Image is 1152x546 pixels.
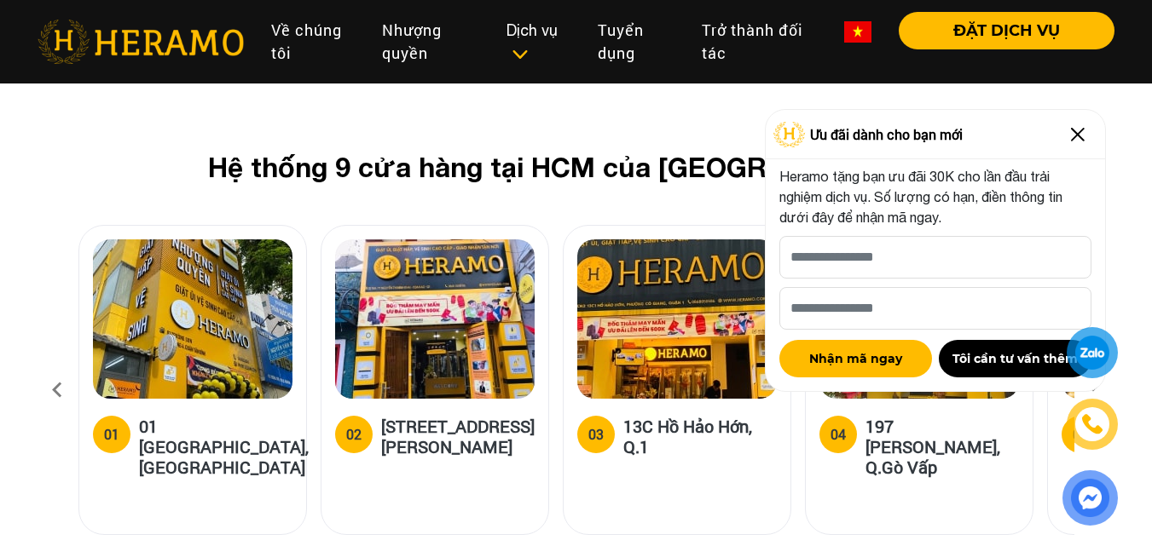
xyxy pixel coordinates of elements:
[810,124,963,145] span: Ưu đãi dành cho bạn mới
[899,12,1114,49] button: ĐẶT DỊCH VỤ
[258,12,368,72] a: Về chúng tôi
[139,416,309,477] h5: 01 [GEOGRAPHIC_DATA], [GEOGRAPHIC_DATA]
[38,20,244,64] img: heramo-logo.png
[831,424,846,445] div: 04
[93,239,292,399] img: heramo-01-truong-son-quan-tan-binh
[865,416,1019,477] h5: 197 [PERSON_NAME], Q.Gò Vấp
[779,340,932,377] button: Nhận mã ngay
[773,122,806,147] img: Logo
[381,416,535,457] h5: [STREET_ADDRESS][PERSON_NAME]
[511,46,529,63] img: subToggleIcon
[779,166,1091,227] p: Heramo tặng bạn ưu đãi 30K cho lần đầu trải nghiệm dịch vụ. Số lượng có hạn, điền thông tin dưới ...
[577,239,777,399] img: heramo-13c-ho-hao-hon-quan-1
[844,21,871,43] img: vn-flag.png
[335,239,535,399] img: heramo-18a-71-nguyen-thi-minh-khai-quan-1
[584,12,688,72] a: Tuyển dụng
[346,424,362,445] div: 02
[368,12,493,72] a: Nhượng quyền
[1068,400,1116,448] a: phone-icon
[885,23,1114,38] a: ĐẶT DỊCH VỤ
[1080,411,1105,436] img: phone-icon
[507,19,570,65] div: Dịch vụ
[106,151,1047,183] h2: Hệ thống 9 cửa hàng tại HCM của [GEOGRAPHIC_DATA]
[688,12,831,72] a: Trở thành đối tác
[588,424,604,445] div: 03
[1064,121,1091,148] img: Close
[939,340,1091,377] button: Tôi cần tư vấn thêm
[623,416,777,457] h5: 13C Hồ Hảo Hớn, Q.1
[104,424,119,445] div: 01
